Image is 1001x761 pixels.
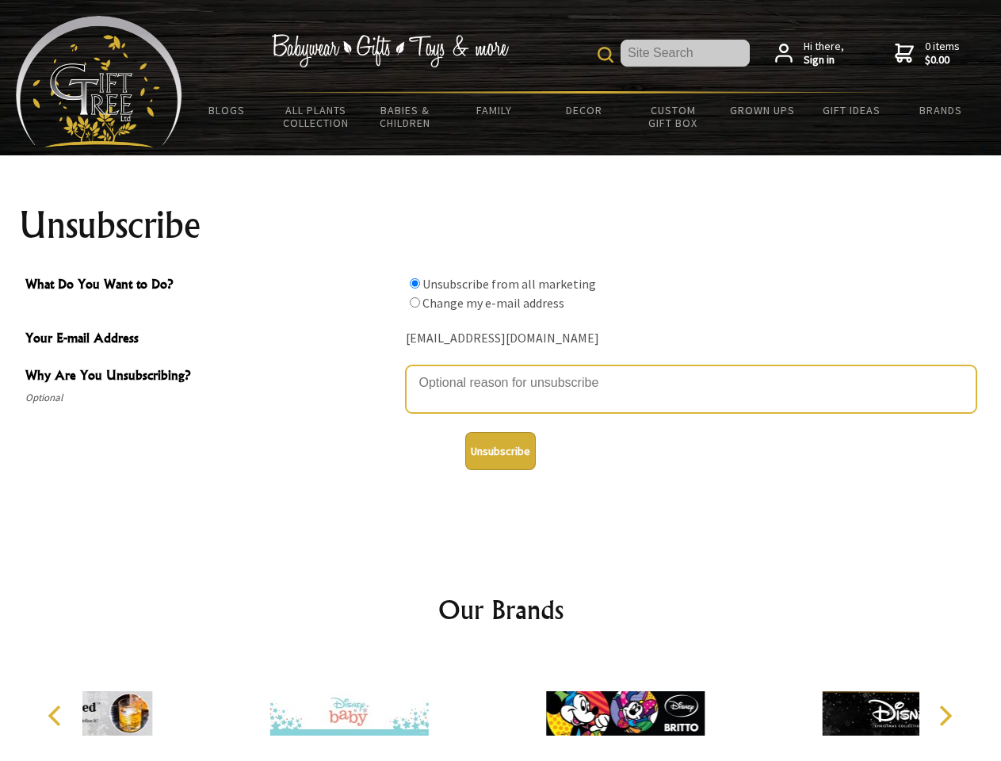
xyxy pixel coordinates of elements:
h1: Unsubscribe [19,206,983,244]
h2: Our Brands [32,591,970,629]
input: What Do You Want to Do? [410,297,420,308]
span: Optional [25,388,398,407]
span: 0 items [925,39,960,67]
a: Decor [539,94,628,127]
a: 0 items$0.00 [895,40,960,67]
button: Next [927,698,962,733]
span: Hi there, [804,40,844,67]
button: Previous [40,698,75,733]
a: Hi there,Sign in [775,40,844,67]
a: BLOGS [182,94,272,127]
a: Brands [896,94,986,127]
a: Family [450,94,540,127]
img: Babyware - Gifts - Toys and more... [16,16,182,147]
input: What Do You Want to Do? [410,278,420,289]
img: product search [598,47,613,63]
div: [EMAIL_ADDRESS][DOMAIN_NAME] [406,327,976,351]
input: Site Search [621,40,750,67]
a: Gift Ideas [807,94,896,127]
label: Change my e-mail address [422,295,564,311]
a: All Plants Collection [272,94,361,140]
a: Custom Gift Box [628,94,718,140]
span: Your E-mail Address [25,328,398,351]
strong: Sign in [804,53,844,67]
strong: $0.00 [925,53,960,67]
img: Babywear - Gifts - Toys & more [271,34,509,67]
span: Why Are You Unsubscribing? [25,365,398,388]
label: Unsubscribe from all marketing [422,276,596,292]
button: Unsubscribe [465,432,536,470]
textarea: Why Are You Unsubscribing? [406,365,976,413]
span: What Do You Want to Do? [25,274,398,297]
a: Babies & Children [361,94,450,140]
a: Grown Ups [717,94,807,127]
